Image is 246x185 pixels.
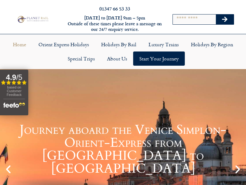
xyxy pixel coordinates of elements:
a: Orient Express Holidays [32,37,95,51]
button: Search [216,14,234,24]
a: Home [7,37,32,51]
a: Special Trips [61,51,101,66]
a: Holidays by Region [185,37,239,51]
div: Previous slide [3,164,14,175]
div: Next slide [232,164,243,175]
a: Luxury Trains [142,37,185,51]
h1: Journey aboard the Venice Simplon-Orient-Express from [GEOGRAPHIC_DATA] to [GEOGRAPHIC_DATA] [15,123,231,175]
a: Start your Journey [133,51,185,66]
a: About Us [101,51,133,66]
nav: Menu [3,37,243,66]
a: 01347 66 53 33 [99,5,130,12]
a: Holidays by Rail [95,37,142,51]
h6: [DATE] to [DATE] 9am – 5pm Outside of these times please leave a message on our 24/7 enquiry serv... [67,15,162,32]
img: Planet Rail Train Holidays Logo [16,15,49,23]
